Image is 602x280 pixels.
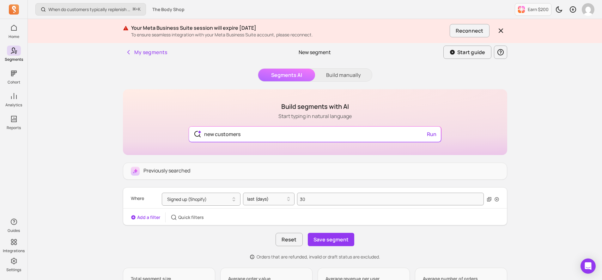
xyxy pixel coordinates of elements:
[131,32,447,38] p: To ensure seamless integration with your Meta Business Suite account, please reconnect.
[443,46,491,59] button: Start guide
[7,215,21,234] button: Guides
[6,267,21,272] p: Settings
[131,24,447,32] p: Your Meta Business Suite session will expire [DATE]
[48,6,130,13] p: When do customers typically replenish a product?
[278,112,352,120] p: Start typing in natural language
[8,80,20,85] p: Cohort
[278,102,352,111] h1: Build segments with AI
[258,69,315,81] button: Segments AI
[515,3,551,16] button: Earn $200
[131,193,144,204] p: Where
[171,214,204,221] button: Quick filters
[297,193,484,205] input: Value for filter clause
[308,233,354,246] button: Save segment
[582,3,594,16] img: avatar
[123,46,170,59] button: My segments
[553,3,565,16] button: Toggle dark mode
[3,248,25,253] p: Integrations
[257,254,380,260] p: Orders that are refunded, invalid or draft status are excluded.
[450,24,489,37] button: Reconnect
[276,233,302,246] button: Reset
[132,6,136,14] kbd: ⌘
[581,258,596,274] div: Open Intercom Messenger
[149,4,188,15] button: The Body Shop
[178,214,204,221] p: Quick filters
[138,7,141,12] kbd: K
[152,6,185,13] span: The Body Shop
[528,6,549,13] p: Earn $200
[7,125,21,130] p: Reports
[143,167,190,174] p: Previously searched
[133,6,141,13] span: +
[131,214,160,221] button: Add a filter
[162,193,240,206] button: Signed up (Shopify)
[9,34,19,39] p: Home
[199,127,431,142] input: Search from prebuilt segments or create your own starting with “Customers who” ...
[8,228,20,233] p: Guides
[299,48,331,56] p: New segment
[5,103,22,108] p: Analytics
[424,128,439,140] button: Run
[35,3,146,16] button: When do customers typically replenish a product?⌘+K
[315,69,372,81] button: Build manually
[457,48,485,56] p: Start guide
[5,57,23,62] p: Segments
